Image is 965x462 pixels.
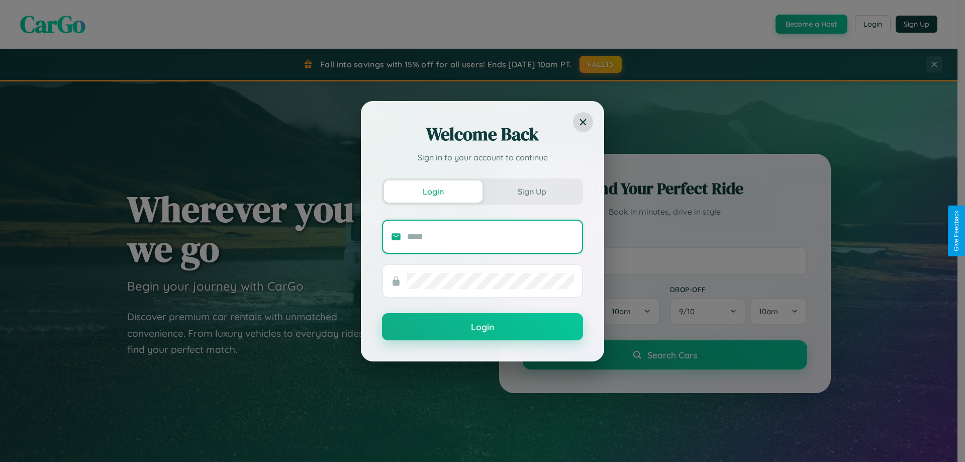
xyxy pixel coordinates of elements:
[382,122,583,146] h2: Welcome Back
[953,211,960,251] div: Give Feedback
[382,151,583,163] p: Sign in to your account to continue
[482,180,581,203] button: Sign Up
[384,180,482,203] button: Login
[382,313,583,340] button: Login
